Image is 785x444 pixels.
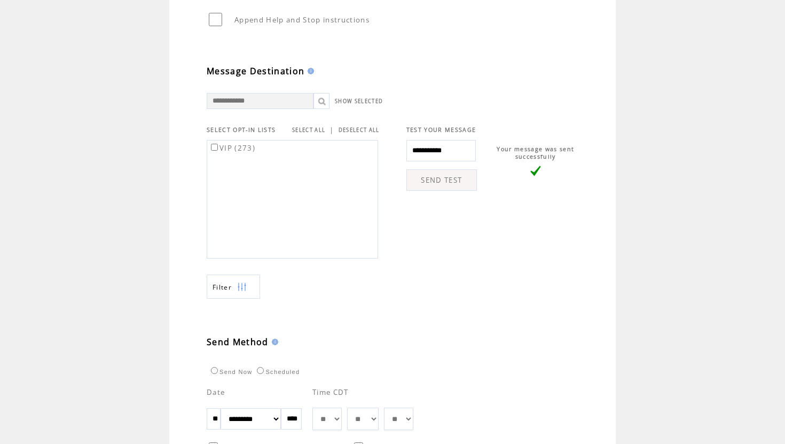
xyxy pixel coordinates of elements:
[292,127,325,134] a: SELECT ALL
[254,369,300,375] label: Scheduled
[209,143,255,153] label: VIP (273)
[207,65,304,77] span: Message Destination
[406,126,476,134] span: TEST YOUR MESSAGE
[339,127,380,134] a: DESELECT ALL
[211,144,218,151] input: VIP (273)
[234,15,370,25] span: Append Help and Stop instructions
[312,387,349,397] span: Time CDT
[237,275,247,299] img: filters.png
[497,145,574,160] span: Your message was sent successfully
[257,367,264,374] input: Scheduled
[329,125,334,135] span: |
[269,339,278,345] img: help.gif
[213,283,232,292] span: Show filters
[335,98,383,105] a: SHOW SELECTED
[211,367,218,374] input: Send Now
[530,166,541,176] img: vLarge.png
[208,369,252,375] label: Send Now
[207,336,269,348] span: Send Method
[207,126,276,134] span: SELECT OPT-IN LISTS
[207,387,225,397] span: Date
[207,275,260,299] a: Filter
[304,68,314,74] img: help.gif
[406,169,477,191] a: SEND TEST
